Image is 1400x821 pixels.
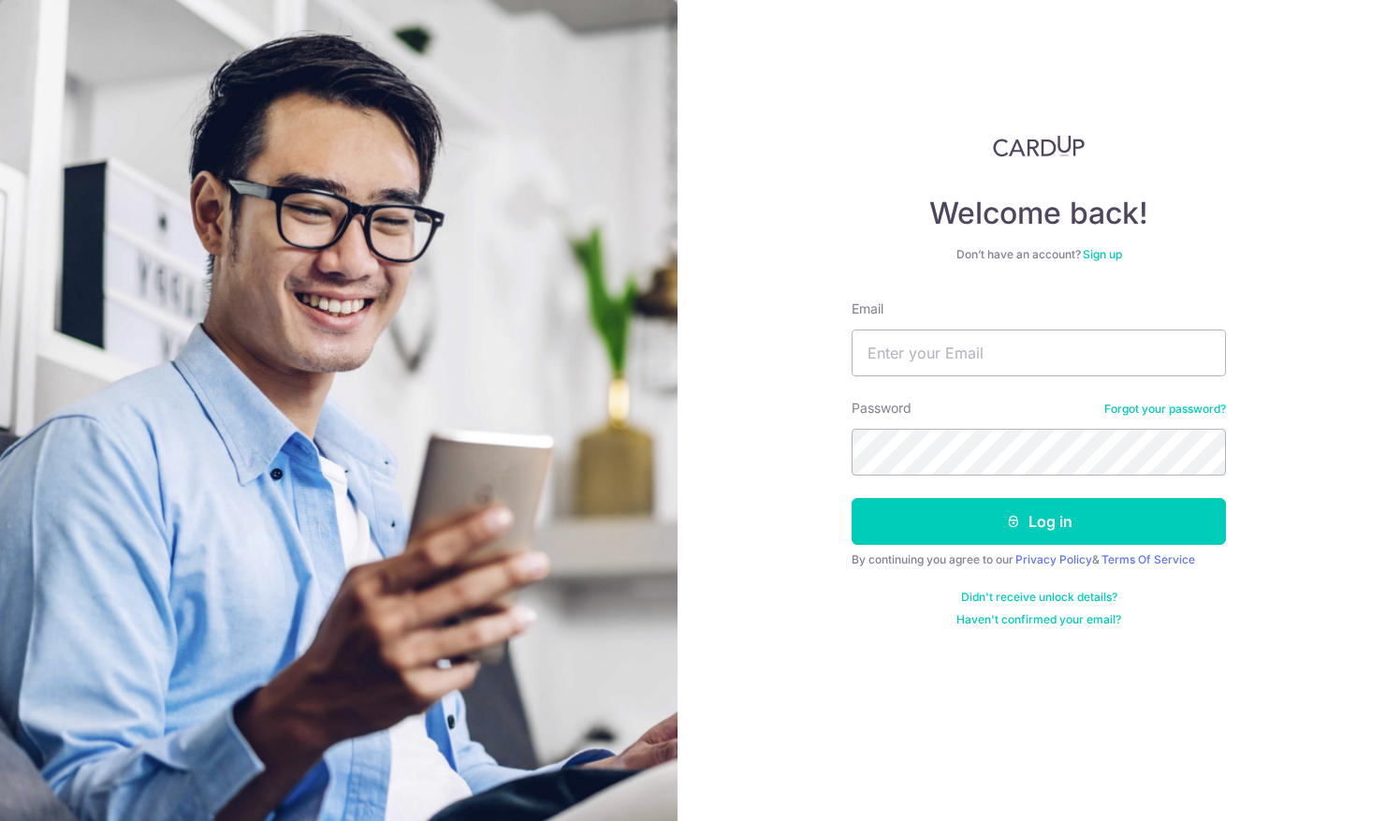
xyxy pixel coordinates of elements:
[993,135,1085,157] img: CardUp Logo
[852,399,911,418] label: Password
[961,590,1117,605] a: Didn't receive unlock details?
[1101,552,1195,566] a: Terms Of Service
[1104,402,1226,417] a: Forgot your password?
[852,195,1226,232] h4: Welcome back!
[852,247,1226,262] div: Don’t have an account?
[852,552,1226,567] div: By continuing you agree to our &
[852,300,883,318] label: Email
[1015,552,1092,566] a: Privacy Policy
[956,612,1121,627] a: Haven't confirmed your email?
[852,330,1226,376] input: Enter your Email
[1083,247,1122,261] a: Sign up
[852,498,1226,545] button: Log in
